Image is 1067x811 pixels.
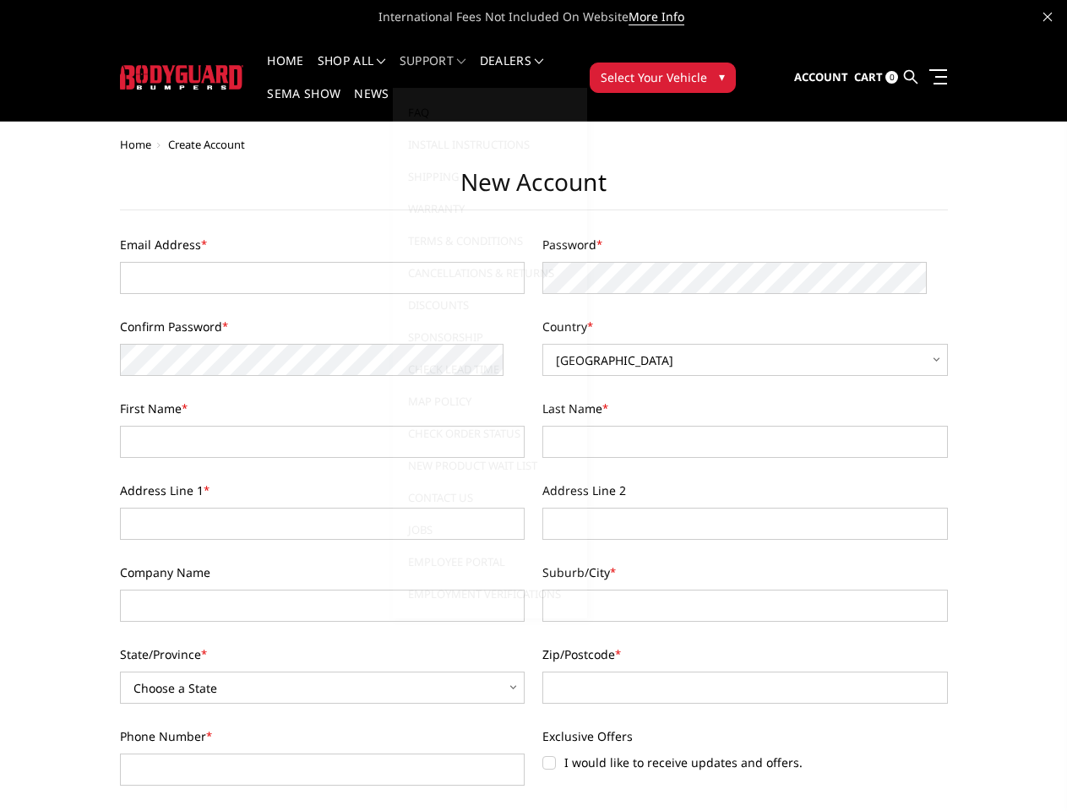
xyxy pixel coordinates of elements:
a: Support [400,55,466,88]
a: Employment Verifications [400,578,580,610]
a: Employee Portal [400,546,580,578]
a: Dealers [480,55,544,88]
a: Contact Us [400,482,580,514]
a: Terms & Conditions [400,225,580,257]
a: More Info [629,8,684,25]
label: Exclusive Offers [542,727,948,745]
a: FAQ [400,96,580,128]
a: SEMA Show [267,88,340,121]
a: Check Order Status [400,417,580,449]
label: Company Name [120,563,525,581]
button: Select Your Vehicle [590,63,736,93]
label: Password [542,236,948,253]
a: Cancellations & Returns [400,257,580,289]
label: First Name [120,400,525,417]
label: I would like to receive updates and offers. [542,754,948,771]
label: Last Name [542,400,948,417]
a: Install Instructions [400,128,580,161]
a: Shipping [400,161,580,193]
a: Warranty [400,193,580,225]
h1: New Account [120,168,948,210]
a: Discounts [400,289,580,321]
a: New Product Wait List [400,449,580,482]
span: ▾ [719,68,725,85]
a: Account [794,55,848,101]
label: Country [542,318,948,335]
span: Select Your Vehicle [601,68,707,86]
a: shop all [318,55,386,88]
a: Jobs [400,514,580,546]
a: Home [267,55,303,88]
label: Confirm Password [120,318,525,335]
img: BODYGUARD BUMPERS [120,65,244,90]
label: Phone Number [120,727,525,745]
label: Address Line 2 [542,482,948,499]
span: Create Account [168,137,245,152]
span: Cart [854,69,883,84]
label: Email Address [120,236,525,253]
a: Check Lead Time [400,353,580,385]
a: Cart 0 [854,55,898,101]
a: Sponsorship [400,321,580,353]
label: Suburb/City [542,563,948,581]
a: MAP Policy [400,385,580,417]
a: Home [120,137,151,152]
span: Account [794,69,848,84]
label: State/Province [120,645,525,663]
label: Address Line 1 [120,482,525,499]
span: 0 [885,71,898,84]
a: News [354,88,389,121]
label: Zip/Postcode [542,645,948,663]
